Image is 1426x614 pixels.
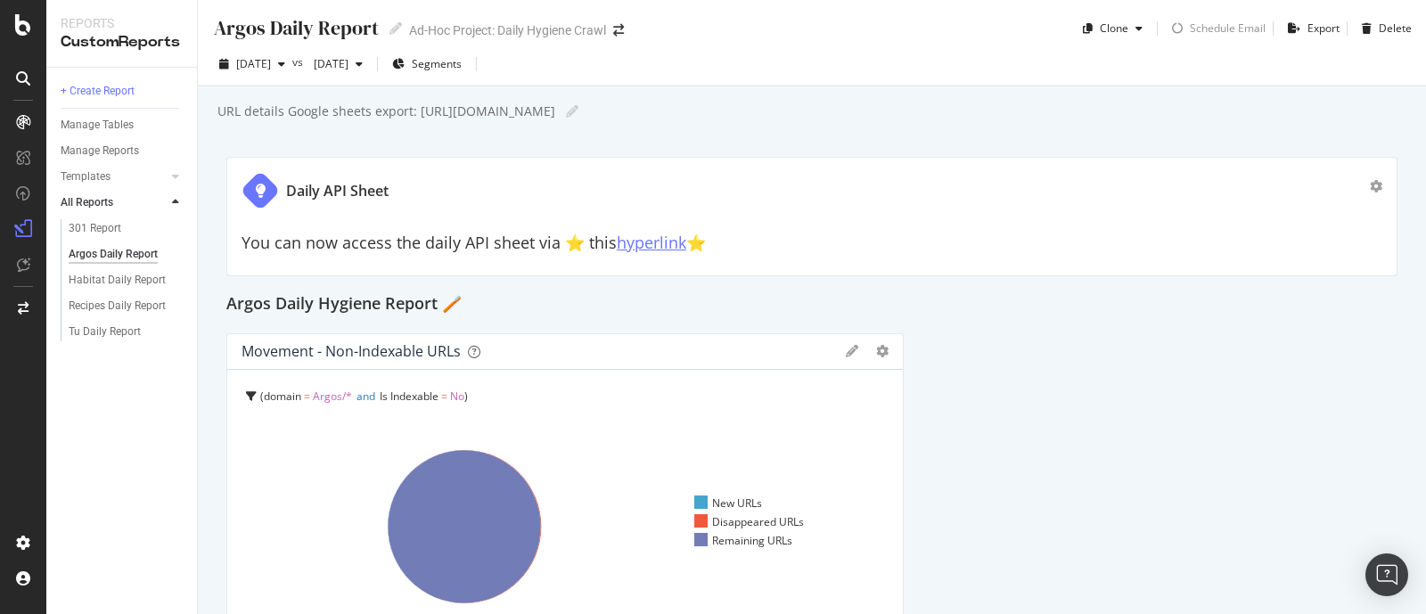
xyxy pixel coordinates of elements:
[61,168,111,186] div: Templates
[264,389,301,404] span: domain
[617,232,686,253] a: hyperlink
[450,389,464,404] span: No
[441,389,447,404] span: =
[304,389,310,404] span: =
[61,82,184,101] a: + Create Report
[216,102,555,120] div: URL details Google sheets export: [URL][DOMAIN_NAME]
[61,142,184,160] a: Manage Reports
[69,245,184,264] a: Argos Daily Report
[226,157,1397,276] div: Daily API SheetYou can now access the daily API sheet via ⭐️ thishyperlink⭐️
[61,32,183,53] div: CustomReports
[61,142,139,160] div: Manage Reports
[1370,180,1382,192] div: gear
[61,168,167,186] a: Templates
[356,389,375,404] span: and
[226,291,1397,319] div: Argos Daily Hygiene Report 🪥
[385,50,469,78] button: Segments
[1190,20,1266,36] div: Schedule Email
[69,323,141,341] div: Tu Daily Report
[389,22,402,35] i: Edit report name
[212,50,292,78] button: [DATE]
[613,24,624,37] div: arrow-right-arrow-left
[61,14,183,32] div: Reports
[694,514,804,529] div: Disappeared URLs
[61,82,135,101] div: + Create Report
[694,495,762,511] div: New URLs
[69,271,166,290] div: Habitat Daily Report
[69,271,184,290] a: Habitat Daily Report
[307,50,370,78] button: [DATE]
[69,219,121,238] div: 301 Report
[61,116,134,135] div: Manage Tables
[1365,553,1408,596] div: Open Intercom Messenger
[1379,20,1412,36] div: Delete
[313,389,352,404] span: Argos/*
[292,54,307,70] span: vs
[212,14,379,42] div: Argos Daily Report
[242,234,1382,252] h2: You can now access the daily API sheet via ⭐️ this ⭐️
[1165,14,1266,43] button: loadingSchedule Email
[1165,16,1190,41] div: loading
[69,297,166,315] div: Recipes Daily Report
[1281,14,1340,43] button: Export
[286,181,389,201] div: Daily API Sheet
[1355,14,1412,43] button: Delete
[1307,20,1340,36] div: Export
[69,323,184,341] a: Tu Daily Report
[694,533,792,548] div: Remaining URLs
[69,245,158,264] div: Argos Daily Report
[61,116,184,135] a: Manage Tables
[307,56,348,71] span: 2025 Sep. 1st
[566,105,578,118] i: Edit report name
[242,342,461,360] div: Movement - non-indexable URLs
[69,297,184,315] a: Recipes Daily Report
[1100,20,1128,36] div: Clone
[380,389,438,404] span: Is Indexable
[876,345,889,357] div: gear
[1076,14,1150,43] button: Clone
[61,193,167,212] a: All Reports
[412,56,462,71] span: Segments
[61,193,113,212] div: All Reports
[226,291,462,319] h2: Argos Daily Hygiene Report 🪥
[409,21,606,39] div: Ad-Hoc Project: Daily Hygiene Crawl
[236,56,271,71] span: 2025 Sep. 29th
[69,219,184,238] a: 301 Report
